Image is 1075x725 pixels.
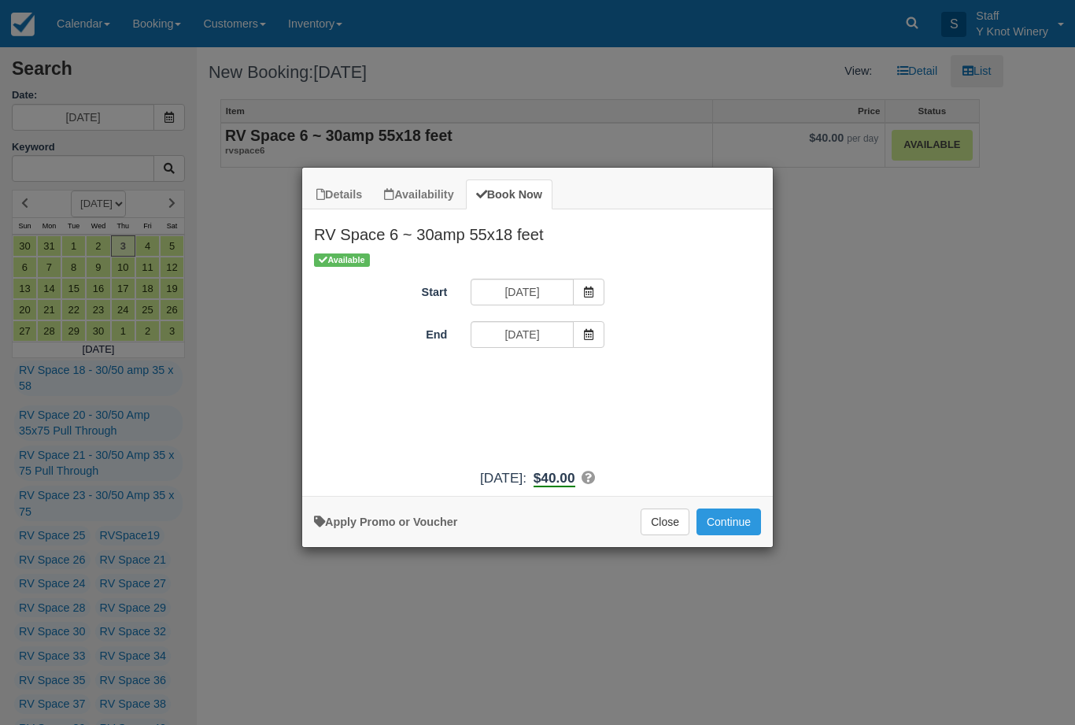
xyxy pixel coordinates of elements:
b: $40.00 [534,470,575,487]
button: Add to Booking [696,509,761,535]
a: Book Now [466,179,552,210]
h2: RV Space 6 ~ 30amp 55x18 feet [302,209,773,250]
div: : [302,468,773,488]
label: Start [302,279,459,301]
div: Item Modal [302,209,773,487]
a: Availability [374,179,464,210]
a: Apply Voucher [314,516,457,528]
button: Close [641,509,689,535]
span: Available [314,253,370,267]
a: Details [306,179,372,210]
span: [DATE] [480,470,523,486]
label: End [302,321,459,343]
